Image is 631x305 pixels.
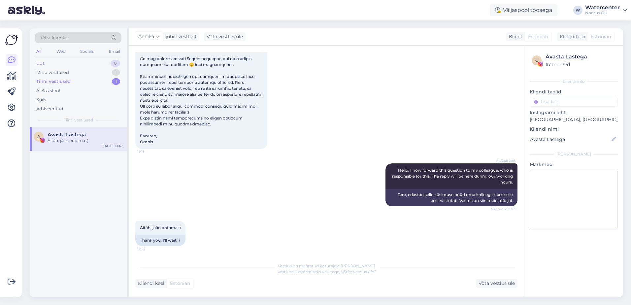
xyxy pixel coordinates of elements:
[36,69,69,76] div: Minu vestlused
[585,10,620,16] div: Noorus OÜ
[546,53,616,61] div: Avasta Lastega
[35,47,43,56] div: All
[137,149,162,154] span: 19:13
[573,6,582,15] div: W
[278,269,376,274] span: Vestluse ülevõtmiseks vajutage
[530,97,618,107] input: Lisa tag
[476,279,517,288] div: Võta vestlus üle
[140,225,181,230] span: Aitäh, jään ootama :)
[48,132,86,138] span: Avasta Lastega
[112,69,120,76] div: 1
[385,189,517,206] div: Tere, edastan selle küsimuse nüüd oma kolleegile, kes selle eest vastutab. Vastus on siin meie tö...
[111,60,120,67] div: 0
[530,116,618,123] p: [GEOGRAPHIC_DATA], [GEOGRAPHIC_DATA]
[112,78,120,85] div: 1
[530,126,618,133] p: Kliendi nimi
[506,33,522,40] div: Klient
[557,33,585,40] div: Klienditugi
[36,96,46,103] div: Kõik
[528,33,548,40] span: Estonian
[530,151,618,157] div: [PERSON_NAME]
[530,88,618,95] p: Kliendi tag'id
[392,168,514,185] span: Hello, I now forward this question to my colleague, who is responsible for this. The reply will b...
[491,207,515,212] span: Nähtud ✓ 19:13
[530,136,610,143] input: Lisa nimi
[36,78,71,85] div: Tiimi vestlused
[339,269,376,274] i: „Võtke vestlus üle”
[48,138,123,144] div: Aitäh, jään ootama :)
[491,158,515,163] span: AI Assistent
[530,79,618,85] div: Kliendi info
[5,34,18,46] img: Askly Logo
[535,58,538,63] span: c
[530,161,618,168] p: Märkmed
[591,33,611,40] span: Estonian
[41,34,67,41] span: Otsi kliente
[204,32,246,41] div: Võta vestlus üle
[79,47,95,56] div: Socials
[163,33,197,40] div: juhib vestlust
[278,263,375,268] span: Vestlus on määratud kasutajale [PERSON_NAME]
[37,134,40,139] span: A
[137,246,162,251] span: 19:47
[585,5,627,16] a: WatercenterNoorus OÜ
[530,109,618,116] p: Instagrami leht
[108,47,121,56] div: Email
[135,235,185,246] div: Thank you, I'll wait :)
[36,106,63,112] div: Arhiveeritud
[135,280,164,287] div: Kliendi keel
[64,117,93,123] span: Tiimi vestlused
[55,47,67,56] div: Web
[490,4,557,16] div: Väljaspool tööaega
[36,60,45,67] div: Uus
[170,280,190,287] span: Estonian
[585,5,620,10] div: Watercenter
[138,33,154,40] span: Annika
[546,61,616,68] div: # crnnnz7d
[36,87,61,94] div: AI Assistent
[102,144,123,149] div: [DATE] 19:47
